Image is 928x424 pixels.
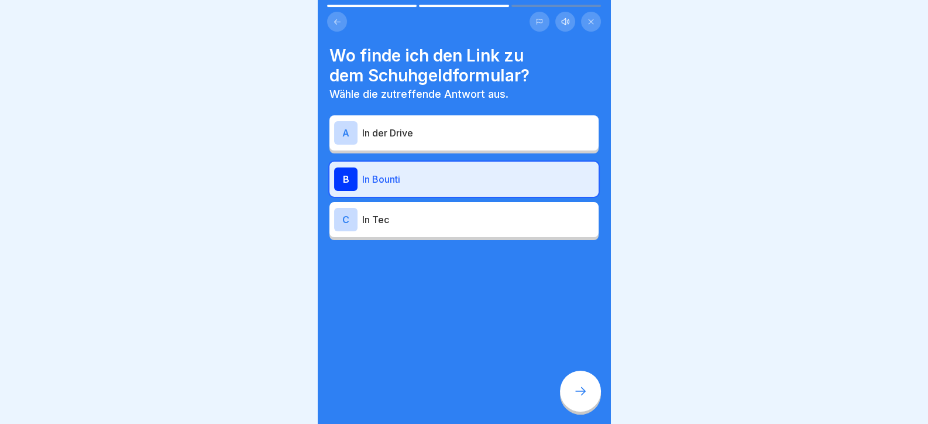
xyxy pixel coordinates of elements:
p: In Bounti [362,172,594,186]
h4: Wo finde ich den Link zu dem Schuhgeldformular? [329,46,599,86]
div: C [334,208,358,231]
div: B [334,167,358,191]
p: Wähle die zutreffende Antwort aus. [329,88,599,101]
p: In der Drive [362,126,594,140]
p: In Tec [362,213,594,227]
div: A [334,121,358,145]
